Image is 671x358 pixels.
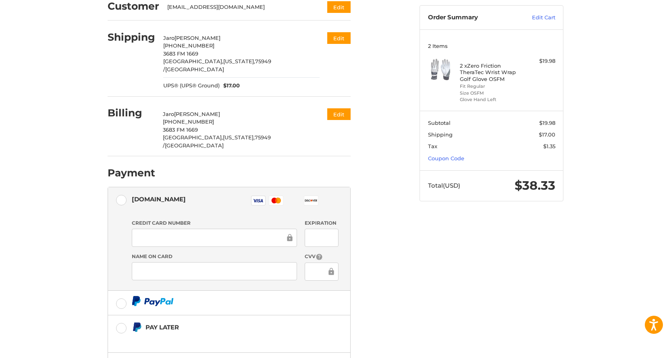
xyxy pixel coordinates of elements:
[428,131,453,138] span: Shipping
[163,58,271,72] span: 75949 /
[428,143,437,149] span: Tax
[539,131,555,138] span: $17.00
[460,90,521,97] li: Size OSFM
[539,120,555,126] span: $19.98
[543,143,555,149] span: $1.35
[327,32,351,44] button: Edit
[428,120,451,126] span: Subtotal
[163,82,220,90] span: UPS® (UPS® Ground)
[163,126,198,133] span: 3683 FM 1669
[305,219,338,227] label: Expiration
[163,134,223,141] span: [GEOGRAPHIC_DATA],
[428,14,515,22] h3: Order Summary
[515,178,555,193] span: $38.33
[163,50,198,57] span: 3683 FM 1669
[220,82,240,90] span: $17.00
[460,96,521,103] li: Glove Hand Left
[515,14,555,22] a: Edit Cart
[163,118,214,125] span: [PHONE_NUMBER]
[163,134,271,149] span: 75949 /
[327,108,351,120] button: Edit
[428,43,555,49] h3: 2 Items
[132,296,174,306] img: PayPal icon
[163,111,174,117] span: Jaro
[174,111,220,117] span: [PERSON_NAME]
[223,58,255,64] span: [US_STATE],
[132,322,142,332] img: Pay Later icon
[524,57,555,65] div: $19.98
[163,42,214,49] span: [PHONE_NUMBER]
[163,35,175,41] span: Jaro
[163,58,223,64] span: [GEOGRAPHIC_DATA],
[428,182,460,189] span: Total (USD)
[327,1,351,13] button: Edit
[165,142,224,149] span: [GEOGRAPHIC_DATA]
[167,3,312,11] div: [EMAIL_ADDRESS][DOMAIN_NAME]
[108,167,155,179] h2: Payment
[165,66,224,72] span: [GEOGRAPHIC_DATA]
[305,253,338,261] label: CVV
[175,35,220,41] span: [PERSON_NAME]
[145,321,300,334] div: Pay Later
[132,335,300,343] iframe: PayPal Message 1
[223,134,255,141] span: [US_STATE],
[132,192,186,206] div: [DOMAIN_NAME]
[460,83,521,90] li: Fit Regular
[460,62,521,82] h4: 2 x Zero Friction TheraTec Wrist Wrap Golf Glove OSFM
[428,155,464,161] a: Coupon Code
[108,31,155,43] h2: Shipping
[132,219,297,227] label: Credit Card Number
[132,253,297,260] label: Name on Card
[108,107,155,119] h2: Billing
